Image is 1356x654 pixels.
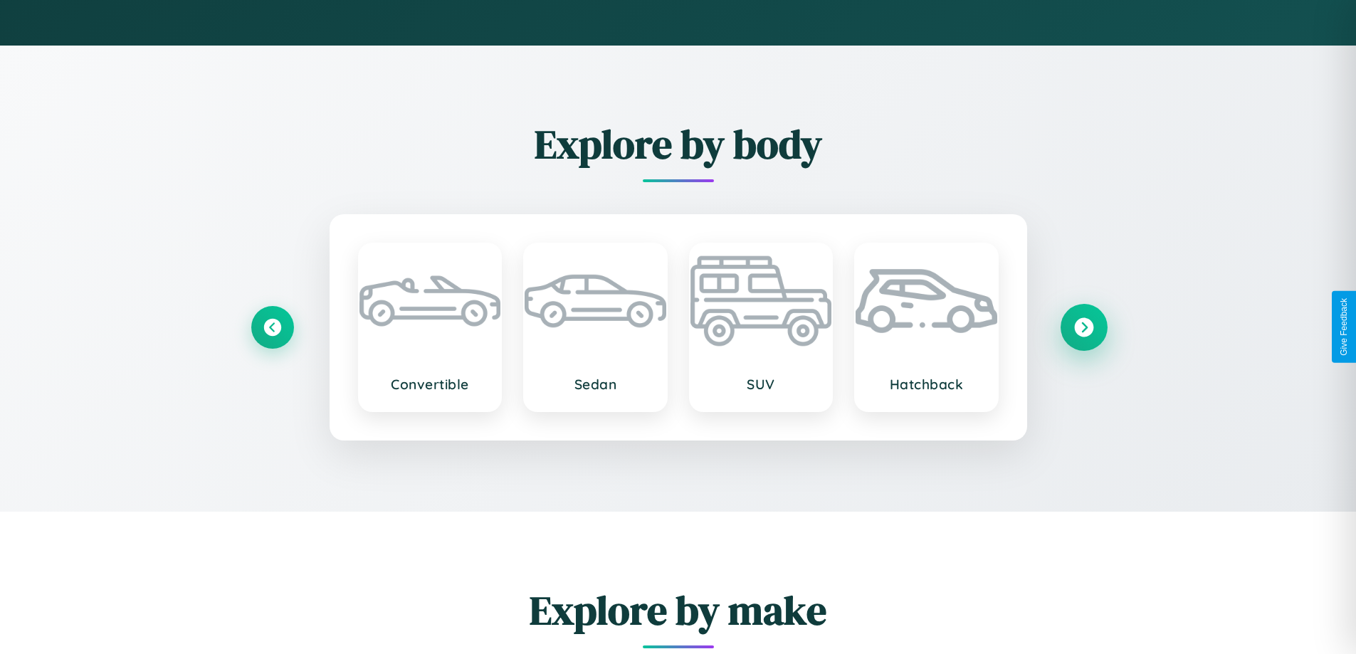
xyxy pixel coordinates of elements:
div: Give Feedback [1339,298,1349,356]
h3: Sedan [539,376,652,393]
h2: Explore by body [251,117,1105,172]
h3: SUV [705,376,818,393]
h2: Explore by make [251,583,1105,638]
h3: Hatchback [870,376,983,393]
h3: Convertible [374,376,487,393]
